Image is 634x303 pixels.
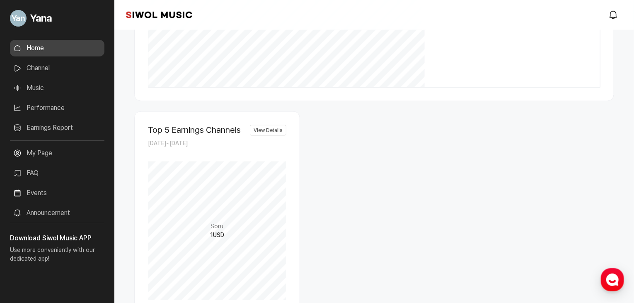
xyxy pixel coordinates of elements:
[10,7,104,30] a: Go to My Profile
[10,60,104,76] a: Channel
[10,243,104,270] p: Use more conveniently with our dedicated app!
[2,234,55,255] a: Home
[210,231,224,239] span: 1 USD
[69,247,93,254] span: Messages
[250,125,286,136] a: View Details
[10,233,104,243] h3: Download Siwol Music APP
[30,11,52,26] span: Yana
[606,7,622,23] a: modal.notifications
[107,234,159,255] a: Settings
[10,100,104,116] a: Performance
[211,222,224,231] span: Soru
[10,165,104,181] a: FAQ
[55,234,107,255] a: Messages
[10,205,104,221] a: Announcement
[10,80,104,96] a: Music
[123,247,143,253] span: Settings
[10,120,104,136] a: Earnings Report
[148,140,188,147] span: [DATE] ~ [DATE]
[21,247,36,253] span: Home
[148,125,241,135] h2: Top 5 Earnings Channels
[10,145,104,161] a: My Page
[10,185,104,201] a: Events
[10,40,104,56] a: Home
